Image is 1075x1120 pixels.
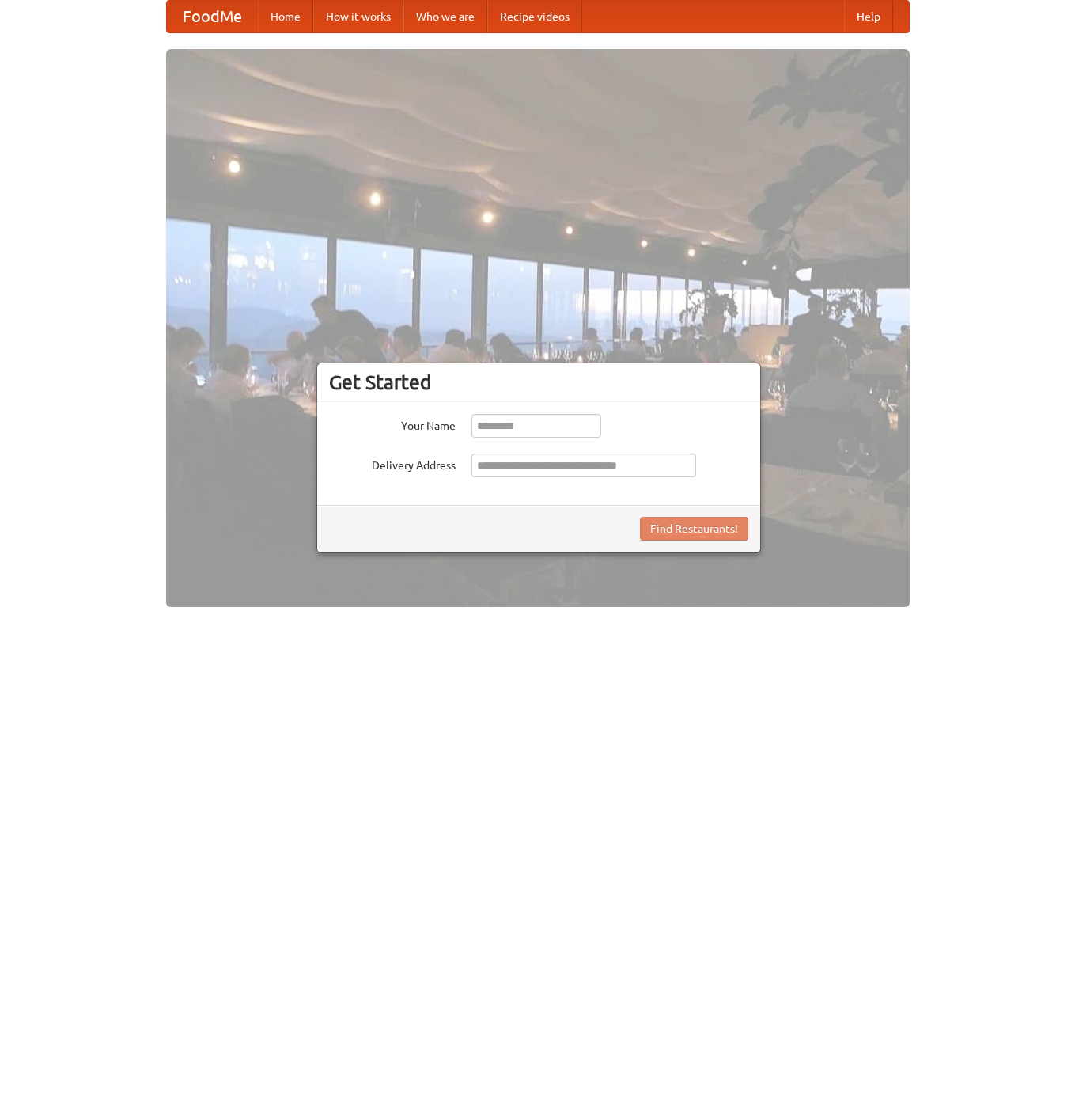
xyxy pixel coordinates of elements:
[329,370,748,394] h3: Get Started
[258,1,313,32] a: Home
[313,1,403,32] a: How it works
[167,1,258,32] a: FoodMe
[329,454,456,473] label: Delivery Address
[844,1,893,32] a: Help
[329,414,456,434] label: Your Name
[487,1,582,32] a: Recipe videos
[640,517,748,541] button: Find Restaurants!
[403,1,487,32] a: Who we are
